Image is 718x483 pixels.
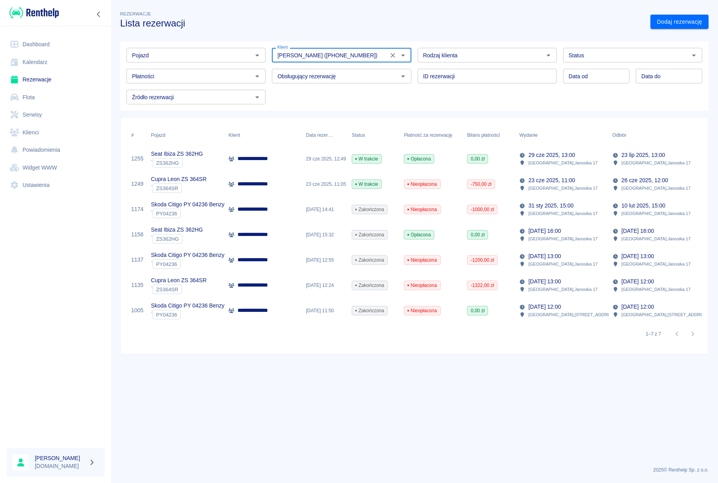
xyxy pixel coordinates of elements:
p: 29 cze 2025, 13:00 [528,151,575,159]
a: 1174 [131,205,143,213]
span: Opłacona [404,231,434,238]
a: 1137 [131,256,143,264]
p: Cupra Leon ZS 364SR [151,175,207,183]
button: Otwórz [543,50,554,61]
h3: Lista rezerwacji [120,18,644,29]
div: ` [151,234,203,243]
span: Nieopłacona [404,181,440,188]
input: DD.MM.YYYY [636,69,702,83]
p: [GEOGRAPHIC_DATA] , Janosika 17 [528,260,597,268]
div: # [131,124,134,146]
span: 0,00 zł [467,307,488,314]
p: 31 sty 2025, 15:00 [528,202,573,210]
button: Otwórz [252,71,263,82]
span: Zakończona [352,206,387,213]
div: Płatność za rezerwację [404,124,452,146]
button: Wyczyść [387,50,398,61]
div: ` [151,310,230,319]
p: Seat Ibiza ZS 362HG [151,226,203,234]
p: [DOMAIN_NAME] [35,462,85,470]
p: Cupra Leon ZS 364SR [151,276,207,285]
button: Zwiń nawigację [93,9,105,19]
span: -1200,00 zł [467,257,497,264]
div: [DATE] 11:50 [302,298,348,323]
span: ZS362HG [153,160,182,166]
p: [DATE] 13:00 [622,252,654,260]
p: [GEOGRAPHIC_DATA] , Janosika 17 [622,286,691,293]
a: 1156 [131,230,143,239]
div: [DATE] 12:24 [302,273,348,298]
div: ` [151,259,230,269]
p: 23 cze 2025, 11:00 [528,176,575,185]
span: Zakończona [352,282,387,289]
a: Ustawienia [6,176,105,194]
div: ` [151,209,230,218]
a: Kalendarz [6,53,105,71]
p: [DATE] 12:00 [528,303,561,311]
div: [DATE] 15:32 [302,222,348,247]
p: Skoda Citigo PY 04236 Benzyna [151,200,230,209]
a: 1005 [131,306,143,315]
a: Dashboard [6,36,105,53]
div: 23 cze 2025, 11:05 [302,172,348,197]
button: Otwórz [252,92,263,103]
div: Pojazd [151,124,165,146]
div: Bilans płatności [463,124,515,146]
button: Otwórz [398,50,409,61]
a: 1255 [131,155,143,163]
p: [GEOGRAPHIC_DATA] , Janosika 17 [528,286,597,293]
input: DD.MM.YYYY [563,69,629,83]
a: Flota [6,89,105,106]
div: Płatność za rezerwację [400,124,463,146]
div: Odbiór [612,124,627,146]
p: [GEOGRAPHIC_DATA] , Janosika 17 [622,159,691,166]
a: Dodaj rezerwację [650,15,709,29]
a: 1249 [131,180,143,188]
span: Nieopłacona [404,257,440,264]
a: 1135 [131,281,143,289]
div: Wydanie [519,124,537,146]
span: Zakończona [352,231,387,238]
span: Nieopłacona [404,206,440,213]
div: Klient [228,124,240,146]
img: Renthelp logo [9,6,59,19]
span: ZS362HG [153,236,182,242]
p: [GEOGRAPHIC_DATA] , Janosika 17 [528,235,597,242]
span: 0,00 zł [467,231,488,238]
div: [DATE] 12:55 [302,247,348,273]
a: Rezerwacje [6,71,105,89]
button: Otwórz [252,50,263,61]
p: [DATE] 16:00 [528,227,561,235]
p: 23 lip 2025, 13:00 [622,151,665,159]
div: Data rezerwacji [302,124,348,146]
h6: [PERSON_NAME] [35,454,85,462]
p: [GEOGRAPHIC_DATA] , Janosika 17 [622,185,691,192]
a: Renthelp logo [6,6,59,19]
p: 26 cze 2025, 12:00 [622,176,668,185]
p: [DATE] 16:00 [622,227,654,235]
span: Opłacona [404,155,434,162]
span: Zakończona [352,257,387,264]
p: 10 lut 2025, 15:00 [622,202,665,210]
div: Pojazd [147,124,224,146]
p: [GEOGRAPHIC_DATA] , Janosika 17 [528,159,597,166]
span: Rezerwacje [120,11,151,16]
a: Widget WWW [6,159,105,177]
span: -750,00 zł [467,181,494,188]
p: Seat Ibiza ZS 362HG [151,150,203,158]
label: Klient [277,44,288,50]
p: [DATE] 12:00 [622,277,654,286]
div: [DATE] 14:41 [302,197,348,222]
span: Nieopłacona [404,282,440,289]
span: PY04236 [153,312,180,318]
p: [GEOGRAPHIC_DATA] , Janosika 17 [528,185,597,192]
button: Otwórz [398,71,409,82]
button: Sort [626,130,637,141]
p: [GEOGRAPHIC_DATA] , [STREET_ADDRESS] [528,311,617,318]
span: W trakcie [352,181,381,188]
p: [GEOGRAPHIC_DATA] , Janosika 17 [622,260,691,268]
span: PY04236 [153,211,180,217]
p: [GEOGRAPHIC_DATA] , Janosika 17 [528,210,597,217]
button: Sort [538,130,549,141]
p: [GEOGRAPHIC_DATA] , [STREET_ADDRESS] [622,311,710,318]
